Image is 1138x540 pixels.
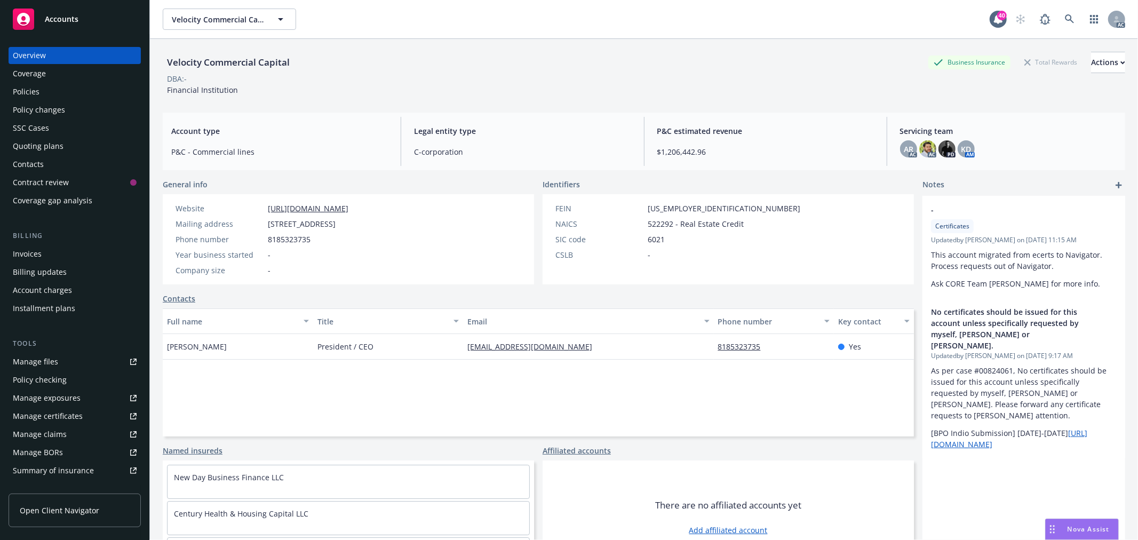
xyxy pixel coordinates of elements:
span: Updated by [PERSON_NAME] on [DATE] 11:15 AM [931,235,1117,245]
div: SSC Cases [13,120,49,137]
span: 8185323735 [268,234,311,245]
button: Email [463,308,713,334]
span: Open Client Navigator [20,505,99,516]
div: Contract review [13,174,69,191]
span: [STREET_ADDRESS] [268,218,336,229]
span: KD [961,144,971,155]
a: 8185323735 [718,342,769,352]
span: [US_EMPLOYER_IDENTIFICATION_NUMBER] [648,203,800,214]
button: Velocity Commercial Capital [163,9,296,30]
div: Overview [13,47,46,64]
div: Key contact [838,316,898,327]
div: Company size [176,265,264,276]
span: There are no affiliated accounts yet [655,499,801,512]
a: [URL][DOMAIN_NAME] [268,203,348,213]
span: Notes [922,179,944,192]
span: C-corporation [414,146,631,157]
p: As per case #00824061, No certificates should be issued for this account unless specifically requ... [931,365,1117,421]
div: Policies [13,83,39,100]
button: Key contact [834,308,914,334]
div: Business Insurance [928,55,1010,69]
button: Phone number [714,308,834,334]
button: Title [313,308,464,334]
a: Invoices [9,245,141,263]
div: No certificates should be issued for this account unless specifically requested by myself, [PERSO... [922,298,1125,458]
span: P&C - Commercial lines [171,146,388,157]
div: -CertificatesUpdatedby [PERSON_NAME] on [DATE] 11:15 AMThis account migrated from ecerts to Navig... [922,196,1125,298]
div: Billing updates [13,264,67,281]
p: [BPO Indio Submission] [DATE]-[DATE] [931,427,1117,450]
span: AR [904,144,913,155]
a: Affiliated accounts [543,445,611,456]
a: Accounts [9,4,141,34]
a: Coverage [9,65,141,82]
div: Policy changes [13,101,65,118]
span: President / CEO [317,341,373,352]
a: Named insureds [163,445,222,456]
span: [PERSON_NAME] [167,341,227,352]
a: Manage certificates [9,408,141,425]
span: 6021 [648,234,665,245]
div: Invoices [13,245,42,263]
span: No certificates should be issued for this account unless specifically requested by myself, [PERSO... [931,306,1089,351]
button: Nova Assist [1045,519,1119,540]
div: Manage BORs [13,444,63,461]
div: Quoting plans [13,138,63,155]
div: Policy checking [13,371,67,388]
div: Actions [1091,52,1125,73]
p: This account migrated from ecerts to Navigator. Process requests out of Navigator. [931,249,1117,272]
div: Installment plans [13,300,75,317]
a: Coverage gap analysis [9,192,141,209]
a: Report a Bug [1034,9,1056,30]
span: Account type [171,125,388,137]
a: Account charges [9,282,141,299]
div: Phone number [718,316,818,327]
span: Certificates [935,221,969,231]
span: - [268,265,270,276]
div: Contacts [13,156,44,173]
div: Billing [9,231,141,241]
div: Tools [9,338,141,349]
span: Accounts [45,15,78,23]
span: General info [163,179,208,190]
span: Nova Assist [1068,525,1110,534]
span: - [648,249,650,260]
div: Velocity Commercial Capital [163,55,294,69]
a: Add affiliated account [689,525,768,536]
div: Manage files [13,353,58,370]
p: Ask CORE Team [PERSON_NAME] for more info. [931,278,1117,289]
div: Account charges [13,282,72,299]
span: P&C estimated revenue [657,125,874,137]
a: Contract review [9,174,141,191]
a: New Day Business Finance LLC [174,472,284,482]
div: Coverage gap analysis [13,192,92,209]
a: Installment plans [9,300,141,317]
span: 522292 - Real Estate Credit [648,218,744,229]
div: Year business started [176,249,264,260]
span: - [931,204,1089,216]
span: Updated by [PERSON_NAME] on [DATE] 9:17 AM [931,351,1117,361]
a: Policy changes [9,101,141,118]
a: add [1112,179,1125,192]
div: FEIN [555,203,643,214]
a: Manage BORs [9,444,141,461]
div: Email [467,316,697,327]
a: Contacts [9,156,141,173]
div: CSLB [555,249,643,260]
div: 40 [997,11,1007,20]
div: Title [317,316,448,327]
a: Quoting plans [9,138,141,155]
div: Manage claims [13,426,67,443]
div: Website [176,203,264,214]
a: Overview [9,47,141,64]
div: Drag to move [1046,519,1059,539]
a: Search [1059,9,1080,30]
span: Velocity Commercial Capital [172,14,264,25]
div: Full name [167,316,297,327]
a: Century Health & Housing Capital LLC [174,509,308,519]
div: Phone number [176,234,264,245]
a: Manage exposures [9,390,141,407]
a: Manage files [9,353,141,370]
a: Policies [9,83,141,100]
